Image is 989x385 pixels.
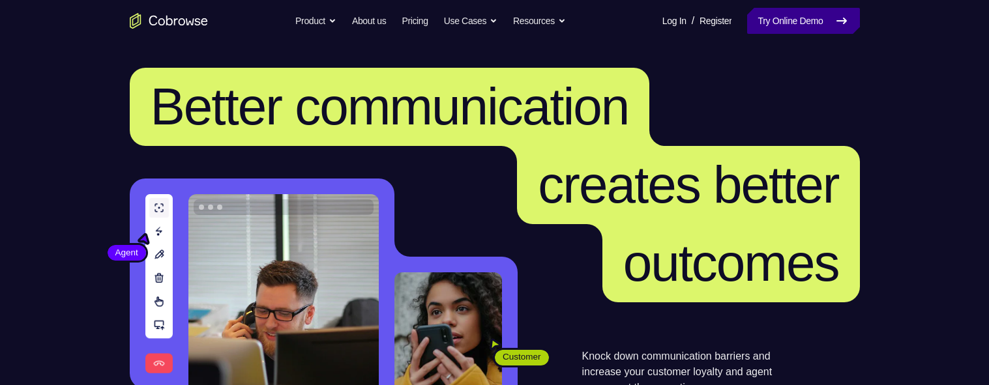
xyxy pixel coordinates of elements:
a: About us [352,8,386,34]
span: Better communication [151,78,629,135]
button: Resources [513,8,566,34]
a: Try Online Demo [747,8,859,34]
a: Register [700,8,731,34]
a: Log In [662,8,686,34]
a: Go to the home page [130,13,208,29]
a: Pricing [402,8,428,34]
span: outcomes [623,234,839,292]
button: Product [295,8,336,34]
span: creates better [538,156,838,214]
button: Use Cases [444,8,497,34]
span: / [692,13,694,29]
